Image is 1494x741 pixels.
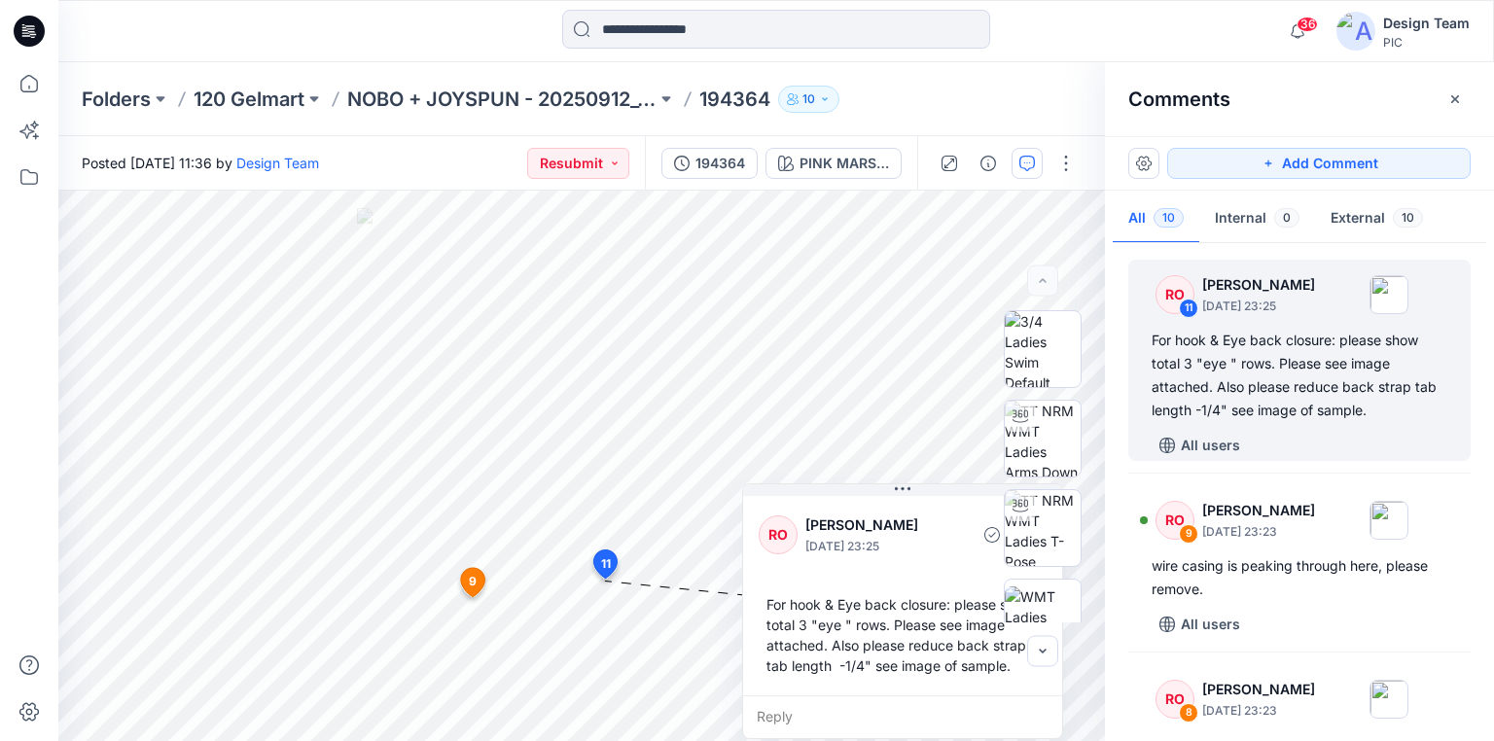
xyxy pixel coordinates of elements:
span: 0 [1274,208,1299,228]
div: RO [1156,680,1194,719]
p: [DATE] 23:23 [1202,522,1315,542]
div: 194364 [695,153,745,174]
button: PINK MARSHMALLOW [765,148,902,179]
p: [PERSON_NAME] [805,513,964,537]
a: Folders [82,86,151,113]
button: All users [1152,609,1248,640]
p: 10 [802,88,815,110]
button: 10 [778,86,839,113]
p: [DATE] 23:23 [1202,701,1315,721]
div: 11 [1179,299,1198,318]
div: Reply [743,695,1062,738]
div: RO [1156,275,1194,314]
p: 194364 [699,86,770,113]
div: 8 [1179,703,1198,723]
img: TT NRM WMT Ladies Arms Down [1005,401,1081,476]
p: All users [1181,613,1240,636]
p: [PERSON_NAME] [1202,499,1315,522]
p: All users [1181,434,1240,457]
img: WMT Ladies Swim Front [1005,586,1081,648]
div: Design Team [1383,12,1470,35]
div: For hook & Eye back closure: please show total 3 "eye " rows. Please see image attached. Also ple... [759,586,1047,684]
span: Posted [DATE] 11:36 by [82,153,319,173]
div: For hook & Eye back closure: please show total 3 "eye " rows. Please see image attached. Also ple... [1152,329,1447,422]
span: 9 [469,573,477,590]
div: RO [759,515,798,554]
span: 11 [601,555,611,573]
button: All [1113,194,1199,244]
img: avatar [1336,12,1375,51]
div: PIC [1383,35,1470,50]
button: Details [973,148,1004,179]
div: RO [1156,501,1194,540]
button: 194364 [661,148,758,179]
img: 3/4 Ladies Swim Default [1005,311,1081,387]
p: [PERSON_NAME] [1202,273,1315,297]
a: NOBO + JOYSPUN - 20250912_120_GC [347,86,657,113]
button: All users [1152,430,1248,461]
div: wire casing is peaking through here, please remove. [1152,554,1447,601]
p: [DATE] 23:25 [1202,297,1315,316]
button: External [1315,194,1439,244]
div: PINK MARSHMALLOW [800,153,889,174]
a: Design Team [236,155,319,171]
span: 10 [1154,208,1184,228]
p: [DATE] 23:25 [805,537,964,556]
button: Internal [1199,194,1315,244]
a: 120 Gelmart [194,86,304,113]
p: [PERSON_NAME] [1202,678,1315,701]
span: 10 [1393,208,1423,228]
h2: Comments [1128,88,1230,111]
img: TT NRM WMT Ladies T-Pose [1005,490,1081,566]
span: 36 [1297,17,1318,32]
button: Add Comment [1167,148,1471,179]
div: 9 [1179,524,1198,544]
